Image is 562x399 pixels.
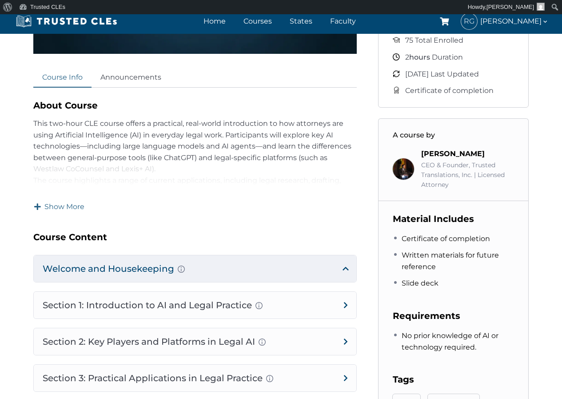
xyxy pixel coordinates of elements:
[44,202,84,212] span: Show More
[34,365,356,391] h4: Section 3: Practical Applications in Legal Practice
[480,15,549,27] span: [PERSON_NAME]
[33,119,351,173] span: This two-hour CLE course offers a practical, real-world introduction to how attorneys are using A...
[405,69,479,80] span: [DATE] Last Updated
[92,68,170,88] a: Announcements
[486,4,534,10] span: [PERSON_NAME]
[421,149,485,158] a: [PERSON_NAME]
[33,68,92,88] a: Course Info
[393,372,514,387] h3: Tags
[405,85,494,97] span: Certificate of completion
[393,309,514,323] h3: Requirements
[34,292,356,318] h4: Section 1: Introduction to AI and Legal Practice
[405,35,463,46] span: 75 Total Enrolled
[402,278,438,289] span: Slide deck
[34,255,356,282] h4: Welcome and Housekeeping
[405,53,409,61] span: 2
[33,98,357,113] h2: About Course
[33,230,357,244] h3: Course Content
[328,15,358,28] a: Faculty
[393,129,514,141] h3: A course by
[409,53,430,61] span: hours
[34,328,356,355] h4: Section 2: Key Players and Platforms in Legal AI
[402,233,490,245] span: Certificate of completion
[461,13,477,29] span: RG
[402,250,514,272] span: Written materials for future reference
[287,15,315,28] a: States
[393,212,514,226] h3: Material Includes
[241,15,274,28] a: Courses
[421,160,514,190] div: CEO & Founder, Trusted Translations, Inc. | Licensed Attorney
[393,158,414,180] img: Richard Estevez
[33,202,85,212] a: Show More
[405,52,463,63] span: Duration
[201,15,228,28] a: Home
[13,15,120,28] img: Trusted CLEs
[402,330,514,353] span: No prior knowledge of AI or technology required.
